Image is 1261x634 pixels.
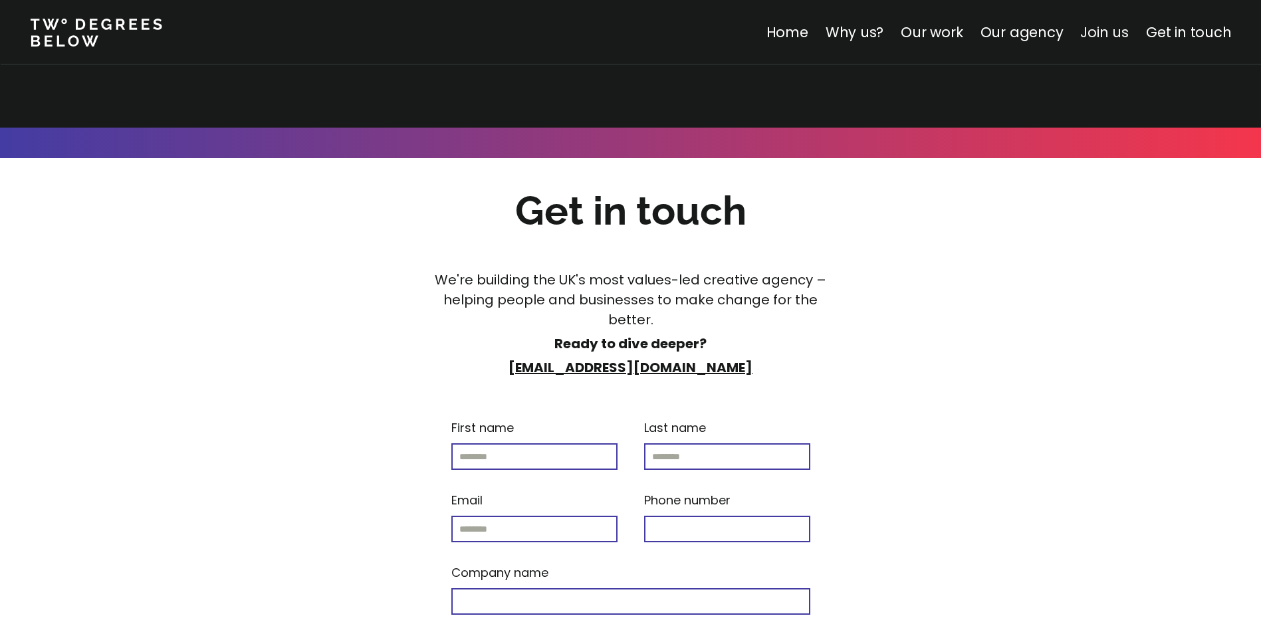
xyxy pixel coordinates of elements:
p: Last name [644,419,706,437]
strong: Ready to dive deeper? [554,334,707,353]
a: Home [766,23,808,42]
input: Last name [644,443,810,470]
h2: Get in touch [515,184,746,238]
p: Company name [451,564,548,581]
p: We're building the UK's most values-led creative agency – helping people and businesses to make c... [422,270,840,330]
a: Our work [901,23,963,42]
p: Phone number [644,491,731,509]
a: Our agency [980,23,1063,42]
p: Email [451,491,483,509]
p: First name [451,419,514,437]
a: Join us [1080,23,1129,42]
a: Why us? [825,23,883,42]
input: Company name [451,588,810,615]
a: [EMAIL_ADDRESS][DOMAIN_NAME] [509,358,752,377]
input: First name [451,443,618,470]
a: Get in touch [1146,23,1231,42]
input: Email [451,516,618,542]
input: Phone number [644,516,810,542]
